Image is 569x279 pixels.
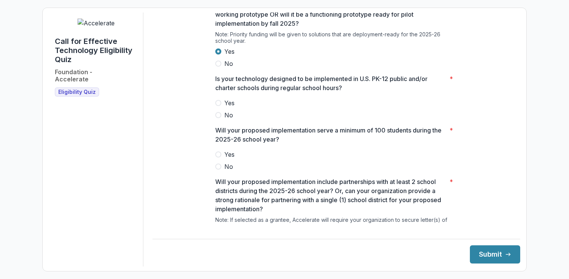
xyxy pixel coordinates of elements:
[215,1,446,28] p: Is your AI-powered or educational technology tool either already functioning as a working prototy...
[215,217,457,252] div: Note: If selected as a grantee, Accelerate will require your organization to secure letter(s) of ...
[55,37,137,64] h1: Call for Effective Technology Eligibility Quiz
[224,111,233,120] span: No
[470,245,520,263] button: Submit
[58,89,96,95] span: Eligibility Quiz
[224,150,235,159] span: Yes
[224,98,235,108] span: Yes
[224,162,233,171] span: No
[215,74,446,92] p: Is your technology designed to be implemented in U.S. PK-12 public and/or charter schools during ...
[224,47,235,56] span: Yes
[224,59,233,68] span: No
[215,126,446,144] p: Will your proposed implementation serve a minimum of 100 students during the 2025-26 school year?
[55,69,92,83] h2: Foundation - Accelerate
[215,177,446,214] p: Will your proposed implementation include partnerships with at least 2 school districts during th...
[78,19,115,28] img: Accelerate
[215,31,457,47] div: Note: Priority funding will be given to solutions that are deployment-ready for the 2025-26 schoo...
